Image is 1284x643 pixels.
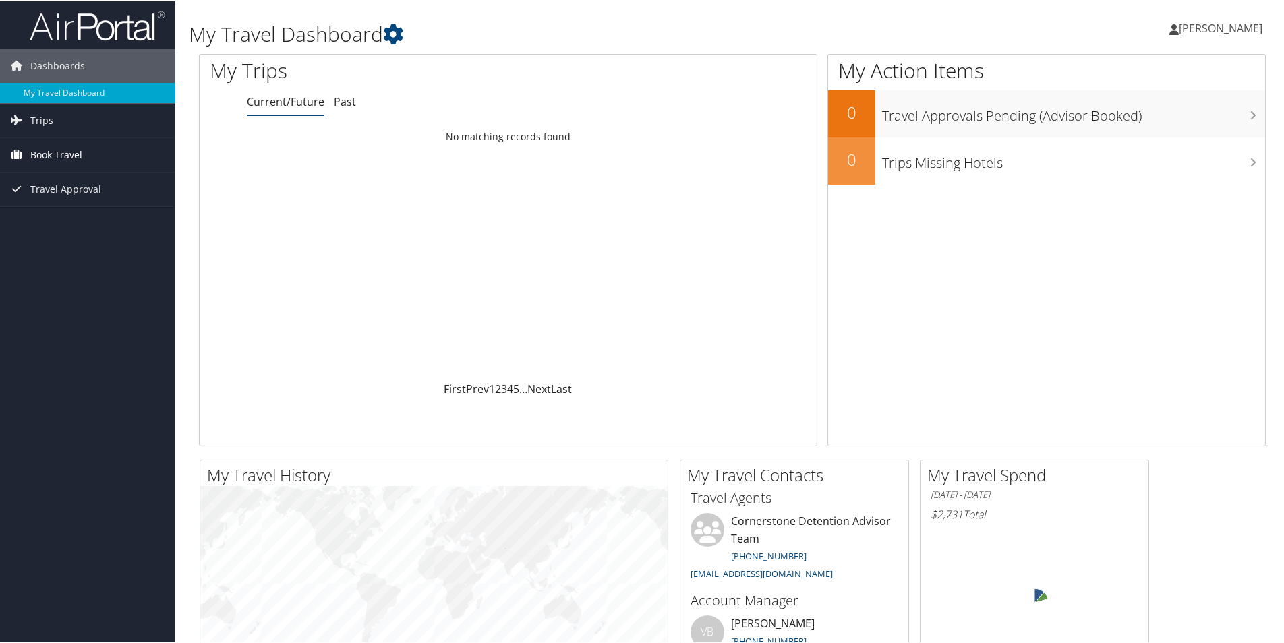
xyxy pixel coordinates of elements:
[828,147,875,170] h2: 0
[30,171,101,205] span: Travel Approval
[882,98,1265,124] h3: Travel Approvals Pending (Advisor Booked)
[501,380,507,395] a: 3
[210,55,550,84] h1: My Trips
[828,100,875,123] h2: 0
[927,462,1148,485] h2: My Travel Spend
[30,137,82,171] span: Book Travel
[30,48,85,82] span: Dashboards
[931,506,963,520] span: $2,731
[489,380,495,395] a: 1
[495,380,501,395] a: 2
[513,380,519,395] a: 5
[247,93,324,108] a: Current/Future
[691,566,833,578] a: [EMAIL_ADDRESS][DOMAIN_NAME]
[691,487,898,506] h3: Travel Agents
[691,590,898,609] h3: Account Manager
[931,487,1138,500] h6: [DATE] - [DATE]
[519,380,527,395] span: …
[189,19,914,47] h1: My Travel Dashboard
[828,55,1265,84] h1: My Action Items
[200,123,817,148] td: No matching records found
[1179,20,1262,34] span: [PERSON_NAME]
[828,136,1265,183] a: 0Trips Missing Hotels
[207,462,668,485] h2: My Travel History
[931,506,1138,520] h6: Total
[882,146,1265,171] h3: Trips Missing Hotels
[687,462,908,485] h2: My Travel Contacts
[466,380,489,395] a: Prev
[1169,7,1276,47] a: [PERSON_NAME]
[30,9,165,40] img: airportal-logo.png
[507,380,513,395] a: 4
[828,89,1265,136] a: 0Travel Approvals Pending (Advisor Booked)
[444,380,466,395] a: First
[684,512,905,584] li: Cornerstone Detention Advisor Team
[30,102,53,136] span: Trips
[551,380,572,395] a: Last
[527,380,551,395] a: Next
[731,549,807,561] a: [PHONE_NUMBER]
[334,93,356,108] a: Past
